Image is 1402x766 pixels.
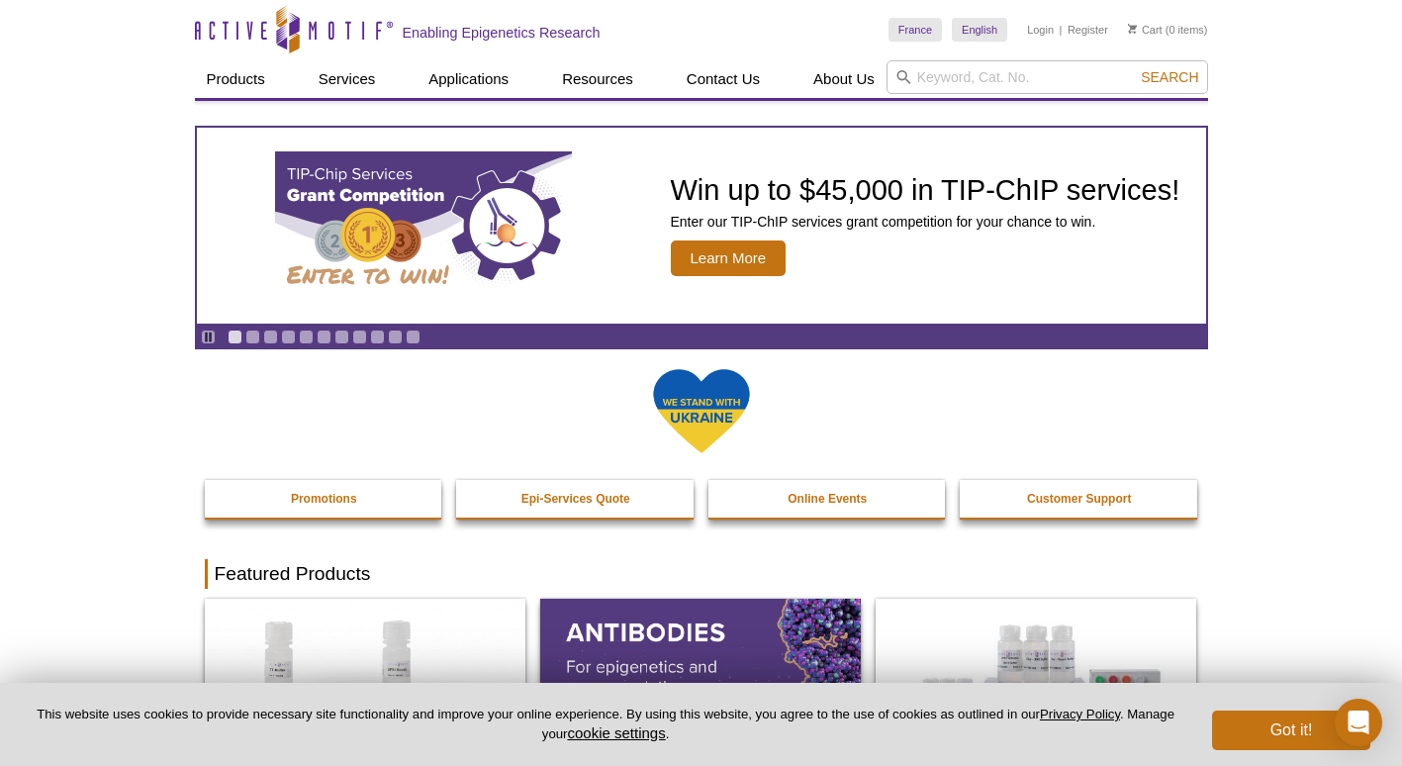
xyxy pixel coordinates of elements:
[1068,23,1108,37] a: Register
[388,330,403,344] a: Go to slide 10
[275,151,572,300] img: TIP-ChIP Services Grant Competition
[888,18,942,42] a: France
[195,60,277,98] a: Products
[671,240,787,276] span: Learn More
[1040,707,1120,721] a: Privacy Policy
[403,24,601,42] h2: Enabling Epigenetics Research
[32,706,1179,743] p: This website uses cookies to provide necessary site functionality and improve your online experie...
[960,480,1199,518] a: Customer Support
[291,492,357,506] strong: Promotions
[228,330,242,344] a: Go to slide 1
[550,60,645,98] a: Resources
[201,330,216,344] a: Toggle autoplay
[205,559,1198,589] h2: Featured Products
[1060,18,1063,42] li: |
[317,330,331,344] a: Go to slide 6
[406,330,421,344] a: Go to slide 11
[887,60,1208,94] input: Keyword, Cat. No.
[370,330,385,344] a: Go to slide 9
[652,367,751,455] img: We Stand With Ukraine
[263,330,278,344] a: Go to slide 3
[1212,711,1370,750] button: Got it!
[1128,23,1163,37] a: Cart
[1135,68,1204,86] button: Search
[1027,492,1131,506] strong: Customer Support
[1128,24,1137,34] img: Your Cart
[1335,699,1382,746] div: Open Intercom Messenger
[197,128,1206,324] article: TIP-ChIP Services Grant Competition
[299,330,314,344] a: Go to slide 5
[417,60,520,98] a: Applications
[245,330,260,344] a: Go to slide 2
[456,480,696,518] a: Epi-Services Quote
[952,18,1007,42] a: English
[567,724,665,741] button: cookie settings
[334,330,349,344] a: Go to slide 7
[352,330,367,344] a: Go to slide 8
[307,60,388,98] a: Services
[281,330,296,344] a: Go to slide 4
[521,492,630,506] strong: Epi-Services Quote
[675,60,772,98] a: Contact Us
[1128,18,1208,42] li: (0 items)
[197,128,1206,324] a: TIP-ChIP Services Grant Competition Win up to $45,000 in TIP-ChIP services! Enter our TIP-ChIP se...
[671,175,1180,205] h2: Win up to $45,000 in TIP-ChIP services!
[708,480,948,518] a: Online Events
[1141,69,1198,85] span: Search
[801,60,887,98] a: About Us
[788,492,867,506] strong: Online Events
[671,213,1180,231] p: Enter our TIP-ChIP services grant competition for your chance to win.
[1027,23,1054,37] a: Login
[205,480,444,518] a: Promotions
